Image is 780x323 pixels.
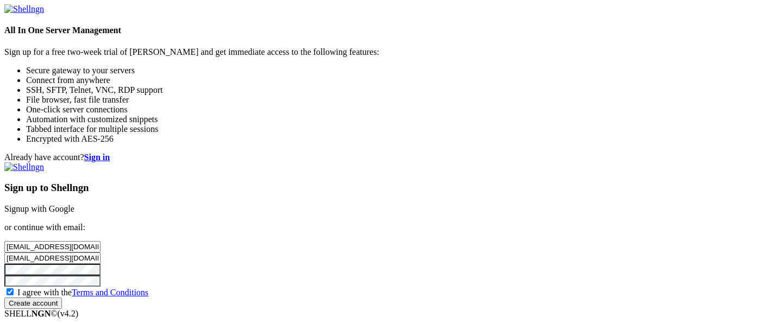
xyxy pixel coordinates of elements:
[26,95,776,105] li: File browser, fast file transfer
[4,241,101,252] input: Full name
[26,66,776,75] li: Secure gateway to your servers
[26,124,776,134] li: Tabbed interface for multiple sessions
[26,134,776,144] li: Encrypted with AES-256
[4,252,101,264] input: Email address
[4,26,776,35] h4: All In One Server Management
[17,288,148,297] span: I agree with the
[7,288,14,295] input: I agree with theTerms and Conditions
[4,297,62,309] input: Create account
[4,182,776,194] h3: Sign up to Shellngn
[4,162,44,172] img: Shellngn
[4,153,776,162] div: Already have account?
[58,309,79,318] span: 4.2.0
[4,47,776,57] p: Sign up for a free two-week trial of [PERSON_NAME] and get immediate access to the following feat...
[26,85,776,95] li: SSH, SFTP, Telnet, VNC, RDP support
[4,223,776,232] p: or continue with email:
[4,309,78,318] span: SHELL ©
[84,153,110,162] a: Sign in
[4,4,44,14] img: Shellngn
[32,309,51,318] b: NGN
[4,204,74,213] a: Signup with Google
[26,115,776,124] li: Automation with customized snippets
[26,75,776,85] li: Connect from anywhere
[26,105,776,115] li: One-click server connections
[72,288,148,297] a: Terms and Conditions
